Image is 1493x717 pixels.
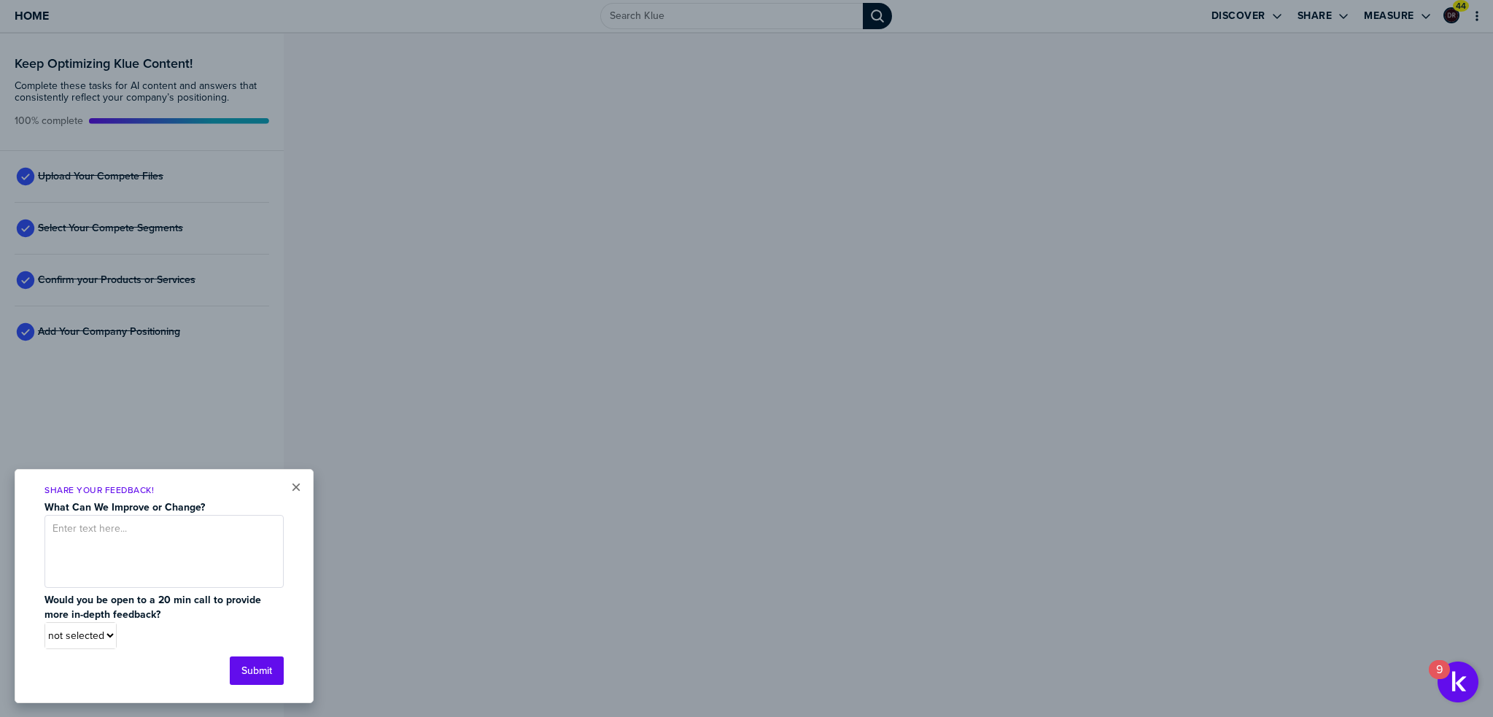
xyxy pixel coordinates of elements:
[1438,662,1478,702] button: Open Resource Center, 9 new notifications
[230,656,284,685] button: Submit
[1436,670,1443,689] div: 9
[44,500,205,515] strong: What Can We Improve or Change?
[291,478,301,496] button: Close
[44,484,284,497] p: Share Your Feedback!
[44,592,264,622] strong: Would you be open to a 20 min call to provide more in-depth feedback?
